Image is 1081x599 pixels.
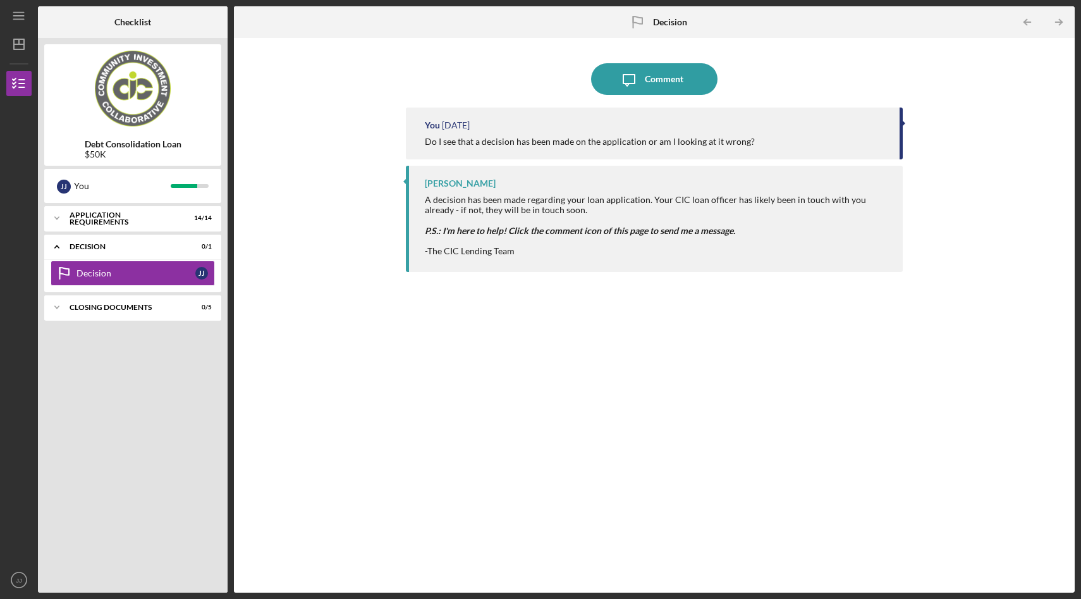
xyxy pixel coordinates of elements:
b: Debt Consolidation Loan [85,139,181,149]
div: Decision [70,243,180,250]
div: Decision [76,268,195,278]
div: J J [57,180,71,194]
div: 14 / 14 [189,214,212,222]
button: JJ [6,567,32,593]
div: A decision has been made regarding your loan application. Your CIC loan officer has likely been i... [425,195,890,215]
div: 0 / 5 [189,304,212,311]
div: -The CIC Lending Team [425,246,890,256]
div: [PERSON_NAME] [425,178,496,188]
div: Application Requirements [70,211,180,226]
b: Checklist [114,17,151,27]
em: P.S.: I'm here to help! Click the comment icon of this page to send me a message. [425,225,735,236]
div: You [425,120,440,130]
div: 0 / 1 [189,243,212,250]
b: Decision [653,17,687,27]
img: Product logo [44,51,221,127]
text: JJ [16,577,22,584]
a: DecisionJJ [51,261,215,286]
button: Comment [591,63,718,95]
div: $50K [85,149,181,159]
div: Comment [645,63,683,95]
div: You [74,175,171,197]
time: 2025-08-20 16:08 [442,120,470,130]
div: Do I see that a decision has been made on the application or am I looking at it wrong? [425,137,755,147]
div: Closing Documents [70,304,180,311]
div: J J [195,267,208,280]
